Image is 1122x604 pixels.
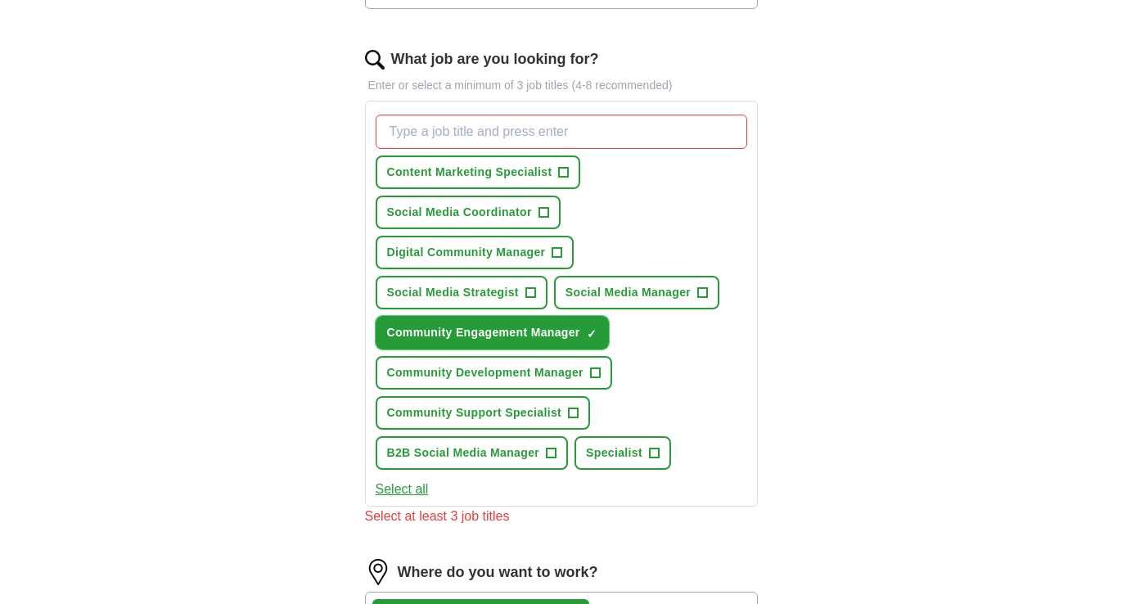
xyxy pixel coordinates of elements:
input: Type a job title and press enter [376,115,747,149]
button: Community Development Manager [376,356,612,390]
button: Digital Community Manager [376,236,575,269]
label: What job are you looking for? [391,48,599,70]
label: Where do you want to work? [398,561,598,584]
img: search.png [365,50,385,70]
button: Select all [376,480,429,499]
button: B2B Social Media Manager [376,436,569,470]
span: B2B Social Media Manager [387,444,540,462]
span: Specialist [586,444,642,462]
button: Social Media Strategist [376,276,547,309]
button: Community Engagement Manager✓ [376,316,609,349]
button: Specialist [575,436,671,470]
span: Social Media Manager [566,284,691,301]
button: Content Marketing Specialist [376,156,581,189]
p: Enter or select a minimum of 3 job titles (4-8 recommended) [365,77,758,94]
span: ✓ [587,327,597,340]
div: Select at least 3 job titles [365,507,758,526]
span: Community Engagement Manager [387,324,580,341]
span: Digital Community Manager [387,244,546,261]
img: location.png [365,559,391,585]
span: Community Development Manager [387,364,584,381]
button: Social Media Coordinator [376,196,561,229]
span: Social Media Coordinator [387,204,532,221]
button: Social Media Manager [554,276,719,309]
span: Content Marketing Specialist [387,164,552,181]
span: Social Media Strategist [387,284,519,301]
span: Community Support Specialist [387,404,562,421]
button: Community Support Specialist [376,396,591,430]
